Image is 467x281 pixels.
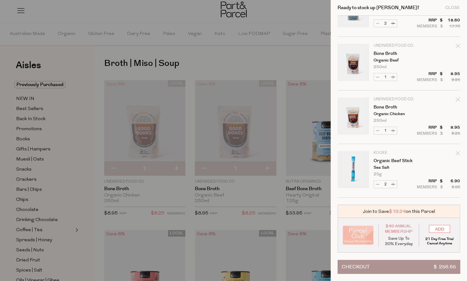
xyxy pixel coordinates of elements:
[374,97,422,101] p: Undivided Food Co.
[374,65,386,69] span: 250ml
[342,260,370,273] span: Checkout
[374,112,422,116] p: Organic Chicken
[374,58,422,62] p: Organic Beef
[429,225,450,233] input: ADD
[374,105,422,109] a: Bone Broth
[338,5,419,10] h2: Ready to stock up [PERSON_NAME]?
[381,181,389,188] input: QTY Organic Beef Stick
[374,166,422,170] p: Sea Salt
[456,97,460,105] div: Remove Bone Broth
[374,151,422,155] p: KOOEE
[456,150,460,159] div: Remove Organic Beef Stick
[383,236,414,247] p: Save Up To 30% Everyday
[381,127,389,134] input: QTY Bone Broth
[374,172,382,176] span: 25g
[374,159,422,163] a: Organic Beef Stick
[434,260,456,273] span: $ 256.65
[424,237,455,246] p: 21 Day Free Trial Cancel Anytime
[445,6,460,10] div: Close
[338,205,460,218] div: Join to Save on this Parcel
[338,260,460,274] button: Checkout$ 256.65
[381,20,389,27] input: QTY Mie Noodles
[374,51,422,56] a: Bone Broth
[374,119,386,123] span: 250ml
[383,224,414,234] span: $49 Annual Membership
[374,44,422,48] p: Undivided Food Co.
[389,208,406,215] span: $19.24
[456,43,460,51] div: Remove Bone Broth
[381,73,389,81] input: QTY Bone Broth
